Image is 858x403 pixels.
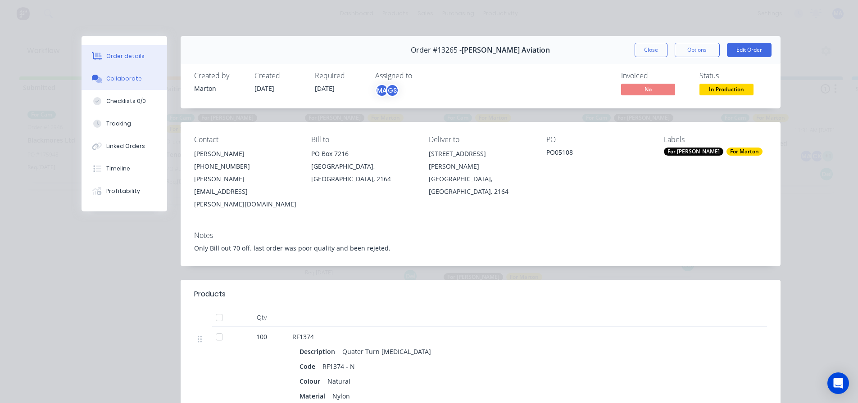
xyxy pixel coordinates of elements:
[635,43,667,57] button: Close
[319,360,359,373] div: RF1374 - N
[311,148,414,185] div: PO Box 7216[GEOGRAPHIC_DATA], [GEOGRAPHIC_DATA], 2164
[726,148,763,156] div: For Marton
[324,375,354,388] div: Natural
[82,180,167,202] button: Profitability
[300,360,319,373] div: Code
[315,72,364,80] div: Required
[292,332,314,341] span: RF1374
[194,148,297,210] div: [PERSON_NAME][PHONE_NUMBER][PERSON_NAME][EMAIL_ADDRESS][PERSON_NAME][DOMAIN_NAME]
[462,46,550,54] span: [PERSON_NAME] Aviation
[311,148,414,160] div: PO Box 7216
[699,72,767,80] div: Status
[254,72,304,80] div: Created
[315,84,335,93] span: [DATE]
[194,243,767,253] div: Only Bill out 70 off. last order was poor quality and been rejeted.
[254,84,274,93] span: [DATE]
[375,84,399,97] button: MAGS
[300,390,329,403] div: Material
[386,84,399,97] div: GS
[256,332,267,341] span: 100
[827,372,849,394] div: Open Intercom Messenger
[235,309,289,327] div: Qty
[411,46,462,54] span: Order #13265 -
[194,148,297,160] div: [PERSON_NAME]
[375,72,465,80] div: Assigned to
[699,84,754,97] button: In Production
[664,135,767,144] div: Labels
[82,157,167,180] button: Timeline
[194,84,244,93] div: Marton
[82,90,167,112] button: Checklists 0/0
[375,84,389,97] div: MA
[300,345,339,358] div: Description
[106,120,131,128] div: Tracking
[546,135,649,144] div: PO
[82,67,167,90] button: Collaborate
[699,84,754,95] span: In Production
[664,148,723,156] div: For [PERSON_NAME]
[194,160,297,173] div: [PHONE_NUMBER]
[429,135,532,144] div: Deliver to
[82,112,167,135] button: Tracking
[311,160,414,185] div: [GEOGRAPHIC_DATA], [GEOGRAPHIC_DATA], 2164
[429,173,532,198] div: [GEOGRAPHIC_DATA], [GEOGRAPHIC_DATA], 2164
[546,148,649,160] div: PO05108
[311,135,414,144] div: Bill to
[300,375,324,388] div: Colour
[429,148,532,173] div: [STREET_ADDRESS][PERSON_NAME]
[106,142,145,150] div: Linked Orders
[194,173,297,210] div: [PERSON_NAME][EMAIL_ADDRESS][PERSON_NAME][DOMAIN_NAME]
[194,135,297,144] div: Contact
[106,75,142,83] div: Collaborate
[675,43,720,57] button: Options
[727,43,772,57] button: Edit Order
[194,231,767,240] div: Notes
[106,165,130,173] div: Timeline
[106,97,146,105] div: Checklists 0/0
[106,187,140,195] div: Profitability
[621,84,675,95] span: No
[82,135,167,157] button: Linked Orders
[339,345,435,358] div: Quater Turn [MEDICAL_DATA]
[429,148,532,198] div: [STREET_ADDRESS][PERSON_NAME][GEOGRAPHIC_DATA], [GEOGRAPHIC_DATA], 2164
[329,390,354,403] div: Nylon
[82,45,167,67] button: Order details
[194,72,244,80] div: Created by
[194,289,226,300] div: Products
[621,72,689,80] div: Invoiced
[106,52,145,60] div: Order details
